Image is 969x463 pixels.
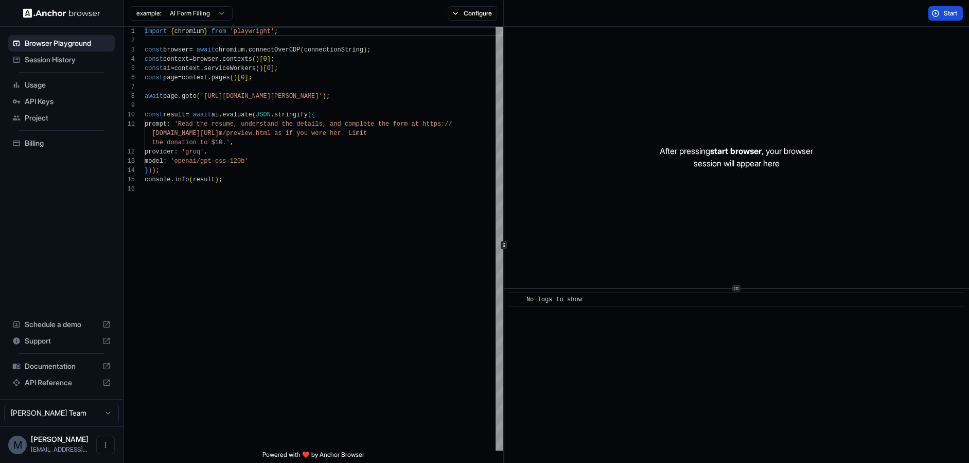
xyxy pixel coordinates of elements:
span: Matt Haun [31,435,89,443]
span: } [145,167,148,174]
span: ; [274,28,278,35]
div: API Keys [8,93,115,110]
span: API Keys [25,96,111,107]
div: 4 [124,55,135,64]
span: const [145,46,163,54]
span: . [219,56,222,63]
span: . [271,111,274,118]
span: matthaun@gmail.com [31,445,87,453]
div: 7 [124,82,135,92]
span: [ [259,56,263,63]
span: ( [197,93,200,100]
span: Project [25,113,111,123]
span: await [193,111,212,118]
span: ) [215,176,219,183]
span: page [163,93,178,100]
span: 'openai/gpt-oss-120b' [170,158,248,165]
span: ] [244,74,248,81]
span: } [204,28,207,35]
span: ] [267,56,271,63]
span: provider [145,148,174,156]
span: ( [308,111,311,118]
span: console [145,176,170,183]
span: . [207,74,211,81]
button: Configure [448,6,498,21]
span: const [145,74,163,81]
span: = [189,56,192,63]
span: await [145,93,163,100]
div: API Reference [8,374,115,391]
span: Usage [25,80,111,90]
div: Billing [8,135,115,151]
div: 10 [124,110,135,119]
span: . [178,93,182,100]
span: import [145,28,167,35]
div: 14 [124,166,135,175]
span: = [178,74,182,81]
img: Anchor Logo [23,8,100,18]
span: = [189,46,192,54]
span: 0 [263,56,267,63]
span: ) [148,167,152,174]
div: 9 [124,101,135,110]
span: browser [163,46,189,54]
span: , [204,148,207,156]
span: JSON [256,111,271,118]
span: . [219,111,222,118]
span: Start [944,9,958,18]
span: info [174,176,189,183]
span: lete the form at https:// [360,121,452,128]
span: context [174,65,200,72]
span: await [197,46,215,54]
span: Schedule a demo [25,319,98,330]
span: ; [326,93,330,100]
span: ; [367,46,371,54]
span: : [174,148,178,156]
div: 15 [124,175,135,184]
span: from [212,28,226,35]
div: M [8,436,27,454]
div: 12 [124,147,135,157]
span: ( [252,56,256,63]
span: ) [256,56,259,63]
button: Open menu [96,436,115,454]
div: 13 [124,157,135,166]
span: ; [219,176,222,183]
span: 'groq' [182,148,204,156]
span: Billing [25,138,111,148]
span: context [163,56,189,63]
span: prompt [145,121,167,128]
span: pages [212,74,230,81]
span: the donation to $10.' [152,139,230,146]
span: serviceWorkers [204,65,256,72]
div: 11 [124,119,135,129]
span: ( [230,74,234,81]
span: Powered with ❤️ by Anchor Browser [262,451,364,463]
div: 16 [124,184,135,194]
span: = [185,111,189,118]
span: Support [25,336,98,346]
span: ) [259,65,263,72]
span: [DOMAIN_NAME][URL] [152,130,219,137]
span: goto [182,93,197,100]
span: browser [193,56,219,63]
span: connectionString [304,46,363,54]
div: Project [8,110,115,126]
div: 6 [124,73,135,82]
span: model [145,158,163,165]
p: After pressing , your browser session will appear here [660,145,813,169]
div: Browser Playground [8,35,115,52]
span: ) [323,93,326,100]
span: { [311,111,315,118]
span: ] [271,65,274,72]
span: m/preview.html as if you were her. Limit [219,130,367,137]
div: Session History [8,52,115,68]
span: ) [234,74,237,81]
span: result [193,176,215,183]
span: ; [249,74,252,81]
span: contexts [222,56,252,63]
div: 8 [124,92,135,101]
span: Documentation [25,361,98,371]
span: ai [163,65,170,72]
div: 2 [124,36,135,45]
